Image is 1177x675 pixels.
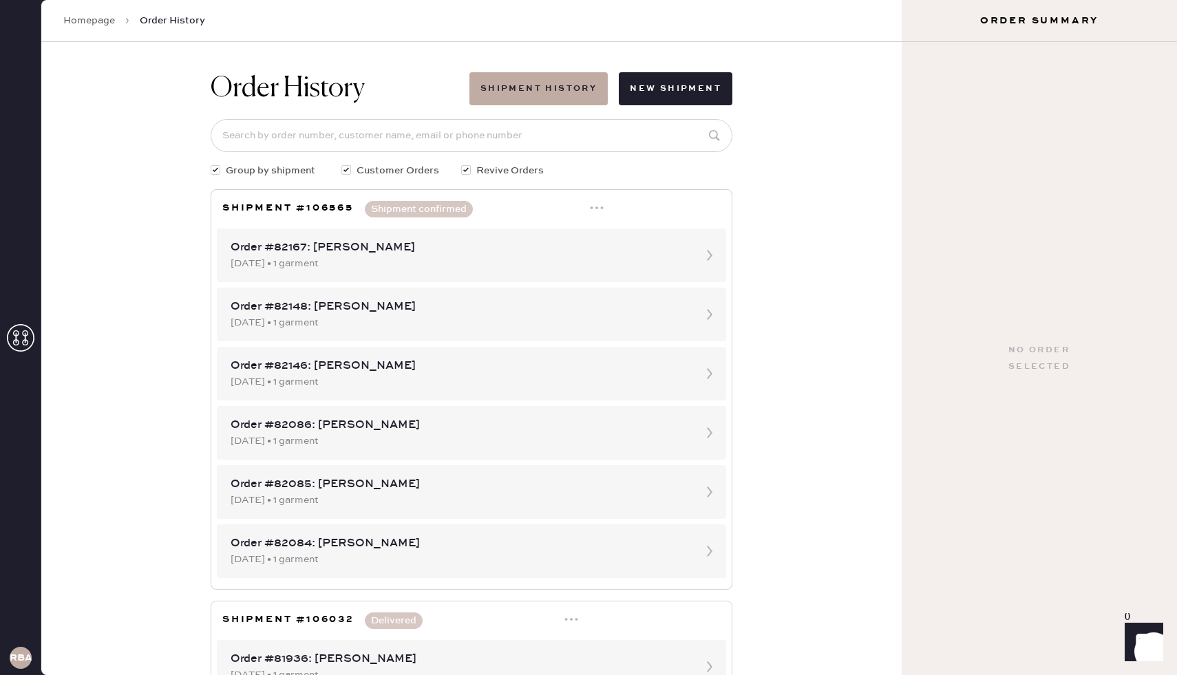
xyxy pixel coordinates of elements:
button: Shipment confirmed [365,201,473,217]
input: Search by order number, customer name, email or phone number [211,119,732,152]
th: QTY [1083,534,1130,552]
div: Order #82084: [PERSON_NAME] [231,535,688,552]
img: logo [566,318,608,359]
div: [DATE] • 1 garment [231,315,688,330]
img: Logo [536,573,638,584]
th: ID [44,233,127,250]
div: # 88840 Sungeun [PERSON_NAME] [EMAIL_ADDRESS][DOMAIN_NAME] [44,162,1130,212]
td: 1 [1083,552,1130,570]
button: Shipment History [469,72,608,105]
iframe: Front Chat [1112,613,1171,672]
div: Order #82146: [PERSON_NAME] [231,358,688,374]
span: Group by shipment [226,163,315,178]
a: Homepage [63,14,115,28]
button: Delivered [365,612,423,629]
th: Description [127,233,1079,250]
div: Order #82085: [PERSON_NAME] [231,476,688,493]
img: logo [566,17,608,58]
div: Order #82167: [PERSON_NAME] [231,239,688,256]
div: [DATE] • 1 garment [231,256,688,271]
th: ID [44,534,118,552]
th: Description [118,534,1083,552]
td: Jeans - Reformation - [PERSON_NAME] Super Stretch Low Rise Wide Leg Jeans Reservoir - Size: 25 [118,552,1083,570]
img: Logo [536,272,638,283]
th: QTY [1078,233,1130,250]
div: Order #82148: [PERSON_NAME] [231,299,688,315]
div: Order #81936: [PERSON_NAME] [231,651,688,667]
h1: Order History [211,72,365,105]
h3: Shipment #106565 [222,201,354,217]
span: Order History [140,14,205,28]
span: Customer Orders [357,163,439,178]
td: 928871 [44,250,127,268]
td: 1 [1078,250,1130,268]
div: Order #82086: [PERSON_NAME] [231,417,688,433]
img: logo [566,619,608,661]
h3: Shipment #106032 [222,612,354,629]
h3: Order Summary [902,14,1177,28]
div: [DATE] • 1 garment [231,552,688,567]
div: Packing slip [44,394,1130,410]
div: # 88830 Maya [PERSON_NAME] [EMAIL_ADDRESS][DOMAIN_NAME] [44,464,1130,513]
div: [DATE] • 1 garment [231,493,688,508]
h3: RBA [10,653,32,663]
button: New Shipment [619,72,732,105]
div: Packing slip [44,92,1130,109]
span: Revive Orders [476,163,544,178]
div: Customer information [44,447,1130,464]
div: [DATE] • 1 garment [231,433,688,449]
div: Order # 82167 [44,109,1130,125]
td: 928851 [44,552,118,570]
div: Customer information [44,146,1130,162]
div: No order selected [1008,342,1070,375]
td: Jeans - Reformation - Bex Super Stretch High Rise Wide Leg [PERSON_NAME] - Size: 26 [127,250,1079,268]
div: [DATE] • 1 garment [231,374,688,389]
div: Order # 82148 [44,410,1130,427]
